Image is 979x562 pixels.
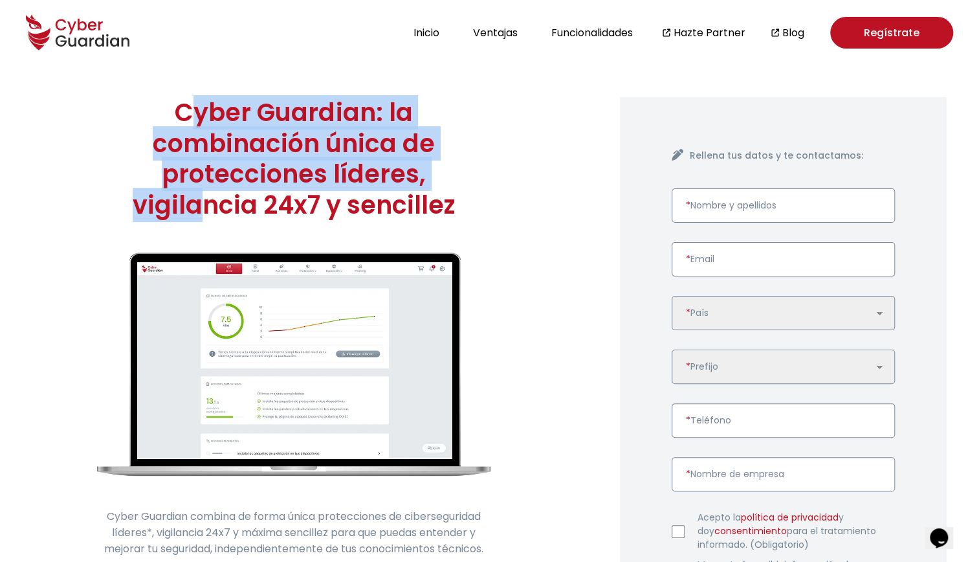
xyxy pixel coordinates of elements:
[830,17,953,49] a: Regístrate
[674,25,745,41] a: Hazte Partner
[782,25,804,41] a: Blog
[97,508,490,557] p: Cyber Guardian combina de forma única protecciones de ciberseguridad líderes*, vigilancia 24x7 y ...
[741,511,839,524] a: política de privacidad
[547,24,637,41] button: Funcionalidades
[925,510,966,549] iframe: chat widget
[672,403,895,438] input: Introduce un número de teléfono válido.
[698,511,895,552] label: Acepto la y doy para el tratamiento informado. (Obligatorio)
[410,24,443,41] button: Inicio
[714,524,787,537] a: consentimiento
[97,253,490,476] img: cyberguardian-home
[97,97,490,220] h1: Cyber Guardian: la combinación única de protecciones líderes, vigilancia 24x7 y sencillez
[469,24,522,41] button: Ventajas
[690,149,895,163] h4: Rellena tus datos y te contactamos:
